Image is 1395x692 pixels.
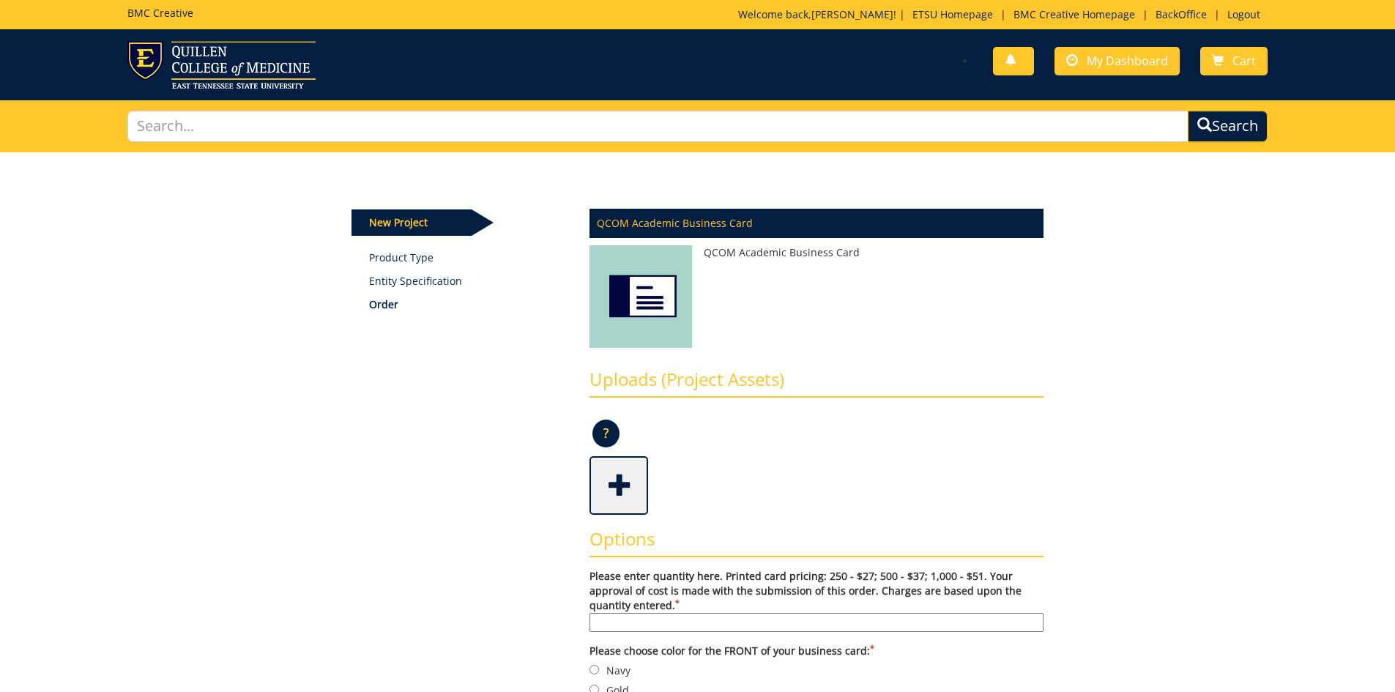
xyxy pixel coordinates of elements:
[1200,47,1268,75] a: Cart
[589,662,1044,678] label: Navy
[738,7,1268,22] p: Welcome back, ! | | | |
[589,569,1044,632] label: Please enter quantity here. Printed card pricing: 250 - $27; 500 - $37; 1,000 - $51. Your approva...
[1148,7,1214,21] a: BackOffice
[589,370,1044,398] h3: Uploads (Project Assets)
[1087,53,1168,69] span: My Dashboard
[127,7,193,18] h5: BMC Creative
[589,613,1044,632] input: Please enter quantity here. Printed card pricing: 250 - $27; 500 - $37; 1,000 - $51. Your approva...
[589,245,1044,260] p: QCOM Academic Business Card
[1054,47,1180,75] a: My Dashboard
[127,41,316,89] img: ETSU logo
[1220,7,1268,21] a: Logout
[589,529,1044,557] h3: Options
[1232,53,1256,69] span: Cart
[592,420,620,447] p: ?
[1006,7,1142,21] a: BMC Creative Homepage
[811,7,893,21] a: [PERSON_NAME]
[589,665,599,674] input: Navy
[1188,111,1268,142] button: Search
[369,250,568,265] a: Product Type
[127,111,1189,142] input: Search...
[369,297,568,312] p: Order
[589,644,1044,658] label: Please choose color for the FRONT of your business card:
[905,7,1000,21] a: ETSU Homepage
[351,209,472,236] p: New Project
[369,274,568,289] p: Entity Specification
[589,209,1044,238] p: QCOM Academic Business Card
[589,245,692,355] img: QCOM Academic Business Card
